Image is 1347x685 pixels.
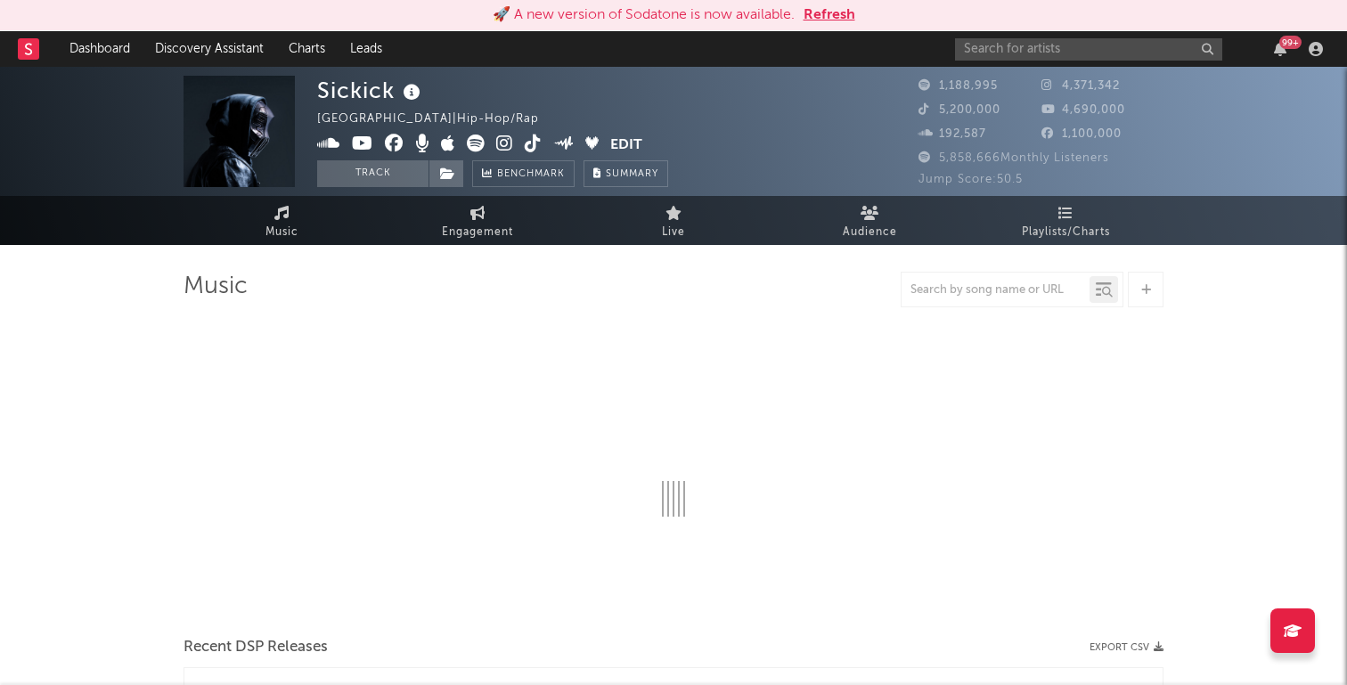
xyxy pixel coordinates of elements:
[317,109,559,130] div: [GEOGRAPHIC_DATA] | Hip-Hop/Rap
[1274,42,1286,56] button: 99+
[918,80,998,92] span: 1,188,995
[918,104,1000,116] span: 5,200,000
[576,196,771,245] a: Live
[442,222,513,243] span: Engagement
[1041,104,1125,116] span: 4,690,000
[918,174,1023,185] span: Jump Score: 50.5
[1041,80,1120,92] span: 4,371,342
[276,31,338,67] a: Charts
[1279,36,1302,49] div: 99 +
[493,4,795,26] div: 🚀 A new version of Sodatone is now available.
[317,76,425,105] div: Sickick
[771,196,967,245] a: Audience
[1041,128,1122,140] span: 1,100,000
[338,31,395,67] a: Leads
[380,196,576,245] a: Engagement
[184,196,380,245] a: Music
[955,38,1222,61] input: Search for artists
[57,31,143,67] a: Dashboard
[967,196,1163,245] a: Playlists/Charts
[662,222,685,243] span: Live
[902,283,1090,298] input: Search by song name or URL
[1090,642,1163,653] button: Export CSV
[143,31,276,67] a: Discovery Assistant
[497,164,565,185] span: Benchmark
[610,135,642,157] button: Edit
[472,160,575,187] a: Benchmark
[184,637,328,658] span: Recent DSP Releases
[606,169,658,179] span: Summary
[918,152,1109,164] span: 5,858,666 Monthly Listeners
[584,160,668,187] button: Summary
[804,4,855,26] button: Refresh
[843,222,897,243] span: Audience
[918,128,986,140] span: 192,587
[1022,222,1110,243] span: Playlists/Charts
[317,160,429,187] button: Track
[265,222,298,243] span: Music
